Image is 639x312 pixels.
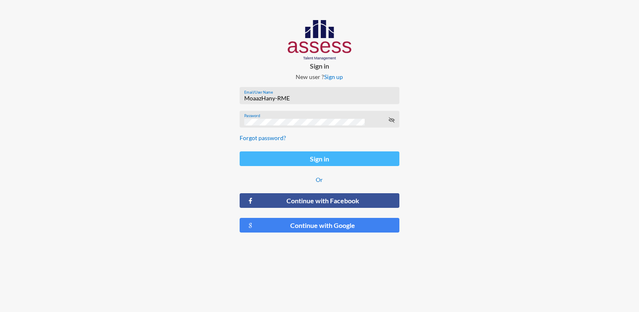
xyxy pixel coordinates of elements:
[324,73,343,80] a: Sign up
[233,62,406,70] p: Sign in
[240,134,286,141] a: Forgot password?
[240,218,399,233] button: Continue with Google
[244,95,395,102] input: Email/User Name
[240,193,399,208] button: Continue with Facebook
[288,20,352,60] img: AssessLogoo.svg
[233,73,406,80] p: New user ?
[240,151,399,166] button: Sign in
[240,176,399,183] p: Or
